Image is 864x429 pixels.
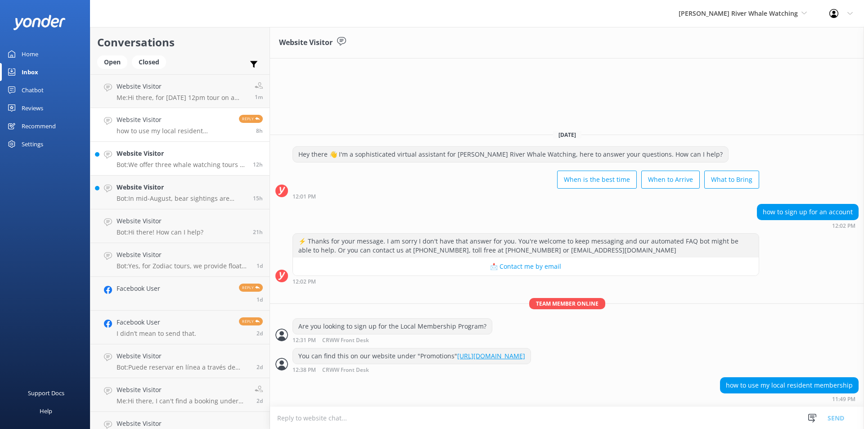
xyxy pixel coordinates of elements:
div: how to sign up for an account [757,204,858,220]
span: [DATE] [553,131,581,139]
p: Bot: In mid-August, bear sightings are limited as Grizzly Bear Tours start in late August. Howeve... [117,194,246,203]
strong: 12:02 PM [292,279,316,284]
a: [URL][DOMAIN_NAME] [457,352,525,360]
p: how to use my local resident membership [117,127,232,135]
strong: 12:31 PM [292,338,316,343]
div: Closed [132,55,166,69]
a: Website VisitorMe:Hi there, I can't find a booking under that booking number. Can you provide me ... [90,378,270,412]
div: 12:01pm 14-Aug-2025 (UTC -07:00) America/Tijuana [292,193,759,199]
strong: 11:49 PM [832,397,855,402]
span: CRWW Front Desk [322,338,369,343]
div: Home [22,45,38,63]
h4: Website Visitor [117,351,250,361]
a: Website VisitorMe:Hi there, for [DATE] 12pm tour on a covered boat we are full. We have space [DA... [90,74,270,108]
h2: Conversations [97,34,263,51]
button: What to Bring [704,171,759,189]
h4: Website Visitor [117,385,248,395]
div: 11:49pm 14-Aug-2025 (UTC -07:00) America/Tijuana [720,396,859,402]
span: 08:51am 13-Aug-2025 (UTC -07:00) America/Tijuana [256,296,263,303]
p: I didn’t mean to send that. [117,330,196,338]
h3: Website Visitor [279,37,333,49]
span: 07:12pm 12-Aug-2025 (UTC -07:00) America/Tijuana [256,397,263,405]
button: When to Arrive [641,171,700,189]
div: You can find this on our website under "Promotions" [293,348,531,364]
a: Website VisitorBot:We offer three whale watching tours to suit different schedules. The Full Day ... [90,142,270,176]
div: ⚡ Thanks for your message. I am sorry I don't have that answer for you. You're welcome to keep me... [293,234,759,257]
span: Team member online [529,298,605,309]
h4: Website Visitor [117,419,250,429]
div: Help [40,402,52,420]
span: 07:56am 15-Aug-2025 (UTC -07:00) America/Tijuana [255,93,263,101]
p: Bot: Yes, for Zodiac tours, we provide floater suits. [117,262,250,270]
span: 04:01pm 14-Aug-2025 (UTC -07:00) America/Tijuana [253,194,263,202]
span: Reply [239,284,263,292]
div: Recommend [22,117,56,135]
h4: Website Visitor [117,149,246,158]
h4: Website Visitor [117,115,232,125]
a: Website VisitorBot:Yes, for Zodiac tours, we provide floater suits.1d [90,243,270,277]
div: Are you looking to sign up for the Local Membership Program? [293,319,492,334]
a: Website VisitorBot:Puede reservar en línea a través de nuestro sitio web en [URL][DOMAIN_NAME].2d [90,344,270,378]
h4: Website Visitor [117,81,248,91]
div: Hey there 👋 I'm a sophisticated virtual assistant for [PERSON_NAME] River Whale Watching, here to... [293,147,728,162]
div: Inbox [22,63,38,81]
button: When is the best time [557,171,637,189]
span: 11:49pm 14-Aug-2025 (UTC -07:00) America/Tijuana [256,127,263,135]
a: Facebook UserI didn’t mean to send that.Reply2d [90,311,270,344]
h4: Website Visitor [117,250,250,260]
div: Open [97,55,127,69]
div: Support Docs [28,384,64,402]
h4: Facebook User [117,317,196,327]
img: yonder-white-logo.png [13,15,65,30]
button: 📩 Contact me by email [293,257,759,275]
p: Me: Hi there, I can't find a booking under that booking number. Can you provide me with your last... [117,397,248,405]
strong: 12:38 PM [292,367,316,373]
a: Facebook UserReply1d [90,277,270,311]
div: 12:31pm 14-Aug-2025 (UTC -07:00) America/Tijuana [292,337,492,343]
a: Closed [132,57,171,67]
span: 04:13am 13-Aug-2025 (UTC -07:00) America/Tijuana [256,330,263,337]
h4: Website Visitor [117,182,246,192]
p: Bot: We offer three whale watching tours to suit different schedules. The Full Day Whale Watching... [117,161,246,169]
a: Website VisitorBot:In mid-August, bear sightings are limited as Grizzly Bear Tours start in late ... [90,176,270,209]
div: Chatbot [22,81,44,99]
a: Website VisitorBot:Hi there! How can I help?21h [90,209,270,243]
span: Reply [239,115,263,123]
p: Bot: Hi there! How can I help? [117,228,203,236]
div: 12:38pm 14-Aug-2025 (UTC -07:00) America/Tijuana [292,366,531,373]
span: CRWW Front Desk [322,367,369,373]
div: Reviews [22,99,43,117]
span: 06:58pm 14-Aug-2025 (UTC -07:00) America/Tijuana [253,161,263,168]
span: 10:59pm 12-Aug-2025 (UTC -07:00) America/Tijuana [256,363,263,371]
div: 12:02pm 14-Aug-2025 (UTC -07:00) America/Tijuana [757,222,859,229]
div: how to use my local resident membership [720,378,858,393]
h4: Facebook User [117,284,160,294]
div: Settings [22,135,43,153]
p: Me: Hi there, for [DATE] 12pm tour on a covered boat we are full. We have space [DATE] if that ti... [117,94,248,102]
strong: 12:01 PM [292,194,316,199]
a: Open [97,57,132,67]
span: [PERSON_NAME] River Whale Watching [679,9,798,18]
h4: Website Visitor [117,216,203,226]
span: Reply [239,317,263,325]
div: 12:02pm 14-Aug-2025 (UTC -07:00) America/Tijuana [292,278,759,284]
span: 10:12am 14-Aug-2025 (UTC -07:00) America/Tijuana [253,228,263,236]
strong: 12:02 PM [832,223,855,229]
a: Website Visitorhow to use my local resident membershipReply8h [90,108,270,142]
span: 06:53pm 13-Aug-2025 (UTC -07:00) America/Tijuana [256,262,263,270]
p: Bot: Puede reservar en línea a través de nuestro sitio web en [URL][DOMAIN_NAME]. [117,363,250,371]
